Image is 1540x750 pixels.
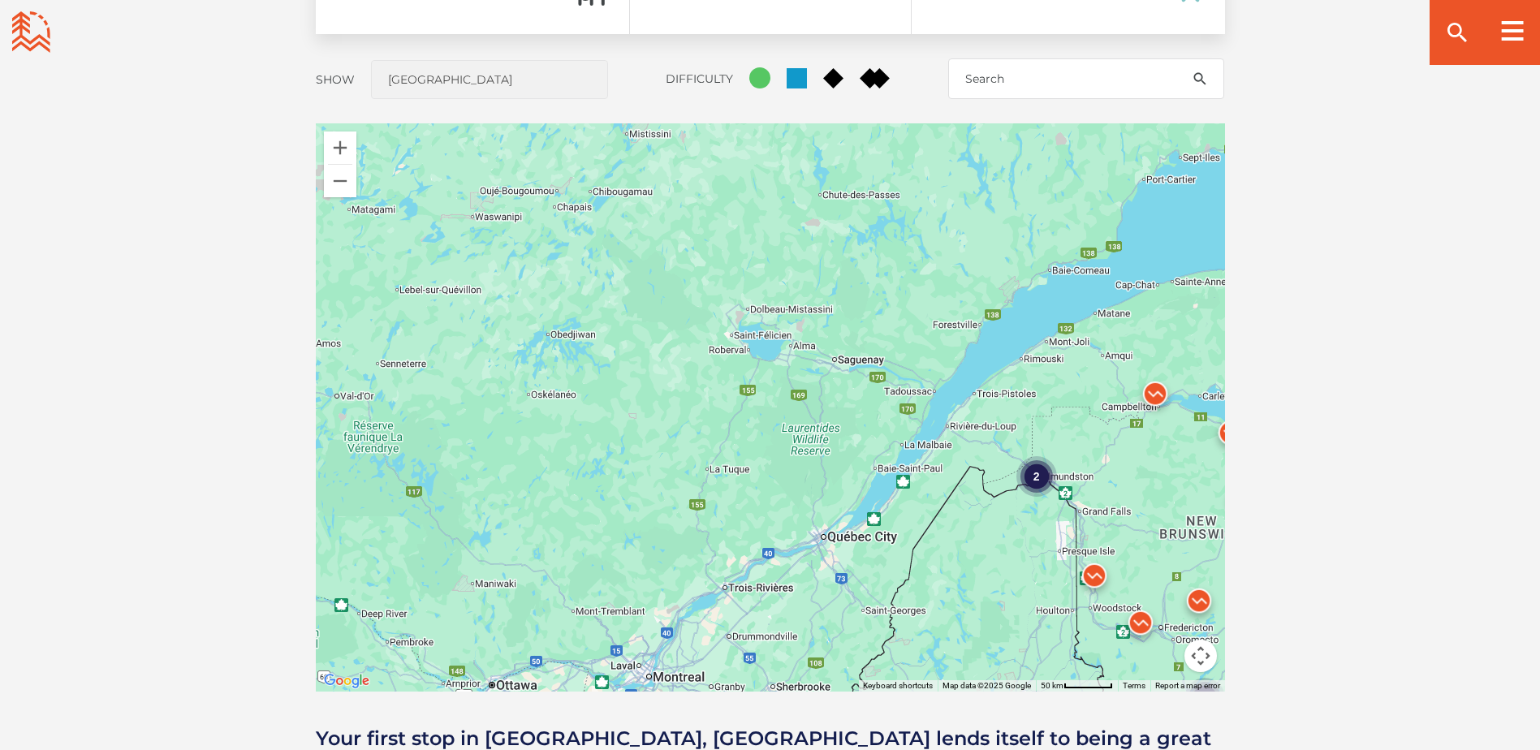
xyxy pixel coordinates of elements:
[320,670,373,692] a: Open this area in Google Maps (opens a new window)
[943,681,1031,690] span: Map data ©2025 Google
[1016,456,1056,497] div: 2
[863,680,933,692] button: Keyboard shortcuts
[1123,681,1145,690] a: Terms (opens in new tab)
[1036,680,1118,692] button: Map Scale: 50 km per 57 pixels
[316,72,355,87] label: Show
[1155,681,1220,690] a: Report a map error
[1175,58,1224,99] button: search
[948,58,1224,99] input: Search
[320,670,373,692] img: Google
[324,165,356,197] button: Zoom out
[1444,19,1470,45] ion-icon: search
[1184,678,1224,718] div: 2
[324,131,356,164] button: Zoom in
[1184,640,1217,672] button: Map camera controls
[1192,71,1208,87] ion-icon: search
[666,71,733,86] label: Difficulty
[1041,681,1063,690] span: 50 km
